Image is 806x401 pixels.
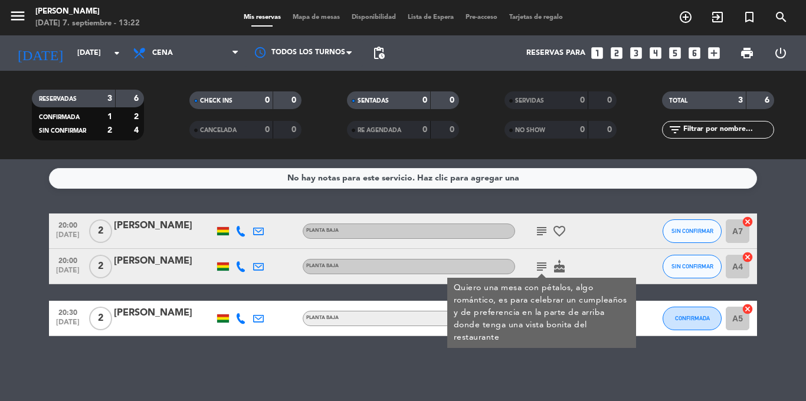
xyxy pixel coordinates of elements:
i: cancel [742,303,753,315]
span: SIN CONFIRMAR [39,128,86,134]
strong: 0 [580,126,585,134]
span: Planta baja [306,315,339,320]
i: power_settings_new [774,46,788,60]
span: Tarjetas de regalo [503,14,569,21]
i: cake [552,259,566,274]
i: search [774,10,788,24]
button: CONFIRMADA [663,307,722,330]
span: SERVIDAS [515,98,544,104]
div: [PERSON_NAME] [114,218,214,234]
i: looks_one [589,45,605,61]
strong: 4 [134,126,141,134]
span: Pre-acceso [460,14,503,21]
i: filter_list [668,123,682,137]
strong: 0 [291,96,299,104]
input: Filtrar por nombre... [682,123,774,136]
strong: 0 [607,96,614,104]
span: SENTADAS [358,98,389,104]
i: favorite_border [552,224,566,238]
span: [DATE] [53,318,83,332]
i: looks_two [609,45,624,61]
button: menu [9,7,27,29]
span: Lista de Espera [402,14,460,21]
span: 20:00 [53,253,83,267]
span: CONFIRMADA [675,315,710,321]
strong: 3 [107,94,112,103]
i: cancel [742,251,753,263]
i: looks_5 [667,45,683,61]
strong: 0 [422,126,427,134]
span: [DATE] [53,231,83,245]
i: add_circle_outline [679,10,693,24]
i: exit_to_app [710,10,725,24]
strong: 6 [134,94,141,103]
span: Reservas para [526,49,585,57]
strong: 0 [450,126,457,134]
i: menu [9,7,27,25]
span: CONFIRMADA [39,114,80,120]
button: SIN CONFIRMAR [663,219,722,243]
span: 2 [89,307,112,330]
strong: 2 [107,126,112,134]
div: [PERSON_NAME] [114,254,214,269]
span: RESERVADAS [39,96,77,102]
span: RE AGENDADA [358,127,401,133]
div: No hay notas para este servicio. Haz clic para agregar una [287,172,519,185]
span: [DATE] [53,267,83,280]
strong: 2 [134,113,141,121]
strong: 0 [607,126,614,134]
span: Mapa de mesas [287,14,346,21]
span: 20:00 [53,218,83,231]
strong: 0 [265,96,270,104]
span: Cena [152,49,173,57]
span: Mis reservas [238,14,287,21]
i: turned_in_not [742,10,756,24]
span: TOTAL [669,98,687,104]
i: add_box [706,45,722,61]
div: [PERSON_NAME] [114,305,214,321]
span: CANCELADA [200,127,237,133]
strong: 3 [738,96,743,104]
span: Planta baja [306,264,339,268]
span: Planta baja [306,228,339,233]
i: looks_6 [687,45,702,61]
i: cancel [742,216,753,228]
span: SIN CONFIRMAR [671,263,713,269]
i: [DATE] [9,40,71,66]
i: arrow_drop_down [110,46,124,60]
span: pending_actions [372,46,386,60]
span: Disponibilidad [346,14,402,21]
span: 20:30 [53,305,83,318]
strong: 0 [265,126,270,134]
strong: 0 [422,96,427,104]
div: [DATE] 7. septiembre - 13:22 [35,18,140,29]
span: CHECK INS [200,98,232,104]
strong: 0 [450,96,457,104]
div: Quiero una mesa con pétalos, algo romántico, es para celebrar un cumpleaños y de preferencia en l... [454,282,630,344]
div: [PERSON_NAME] [35,6,140,18]
strong: 6 [765,96,772,104]
span: SIN CONFIRMAR [671,228,713,234]
button: SIN CONFIRMAR [663,255,722,278]
i: subject [535,259,549,274]
i: subject [535,224,549,238]
strong: 1 [107,113,112,121]
span: 2 [89,255,112,278]
span: NO SHOW [515,127,545,133]
i: looks_3 [628,45,644,61]
strong: 0 [291,126,299,134]
span: 2 [89,219,112,243]
div: LOG OUT [764,35,797,71]
i: looks_4 [648,45,663,61]
span: print [740,46,754,60]
strong: 0 [580,96,585,104]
